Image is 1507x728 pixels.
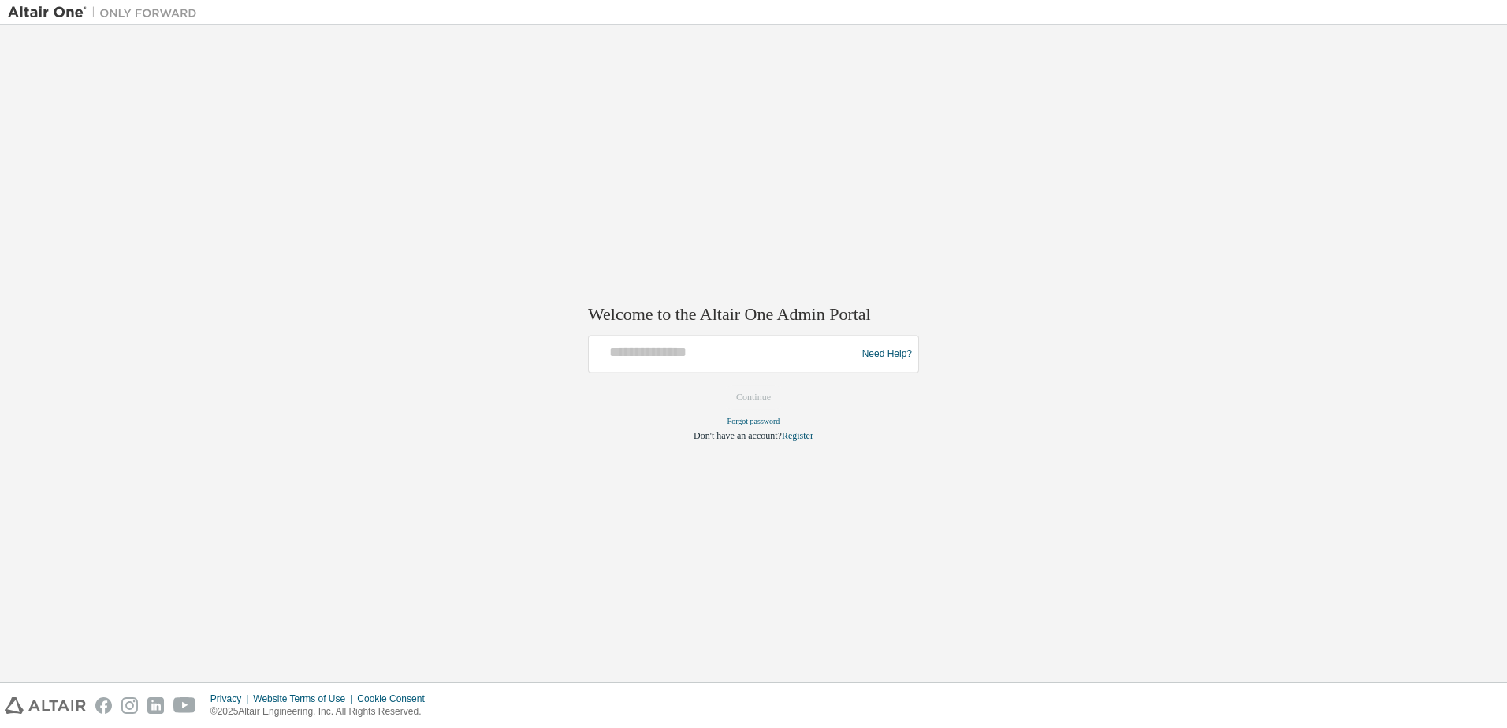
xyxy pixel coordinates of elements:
[147,697,164,714] img: linkedin.svg
[8,5,205,20] img: Altair One
[694,431,782,442] span: Don't have an account?
[173,697,196,714] img: youtube.svg
[588,303,919,325] h2: Welcome to the Altair One Admin Portal
[782,431,813,442] a: Register
[121,697,138,714] img: instagram.svg
[5,697,86,714] img: altair_logo.svg
[253,693,357,705] div: Website Terms of Use
[357,693,433,705] div: Cookie Consent
[862,354,912,355] a: Need Help?
[210,693,253,705] div: Privacy
[727,418,780,426] a: Forgot password
[210,705,434,719] p: © 2025 Altair Engineering, Inc. All Rights Reserved.
[95,697,112,714] img: facebook.svg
